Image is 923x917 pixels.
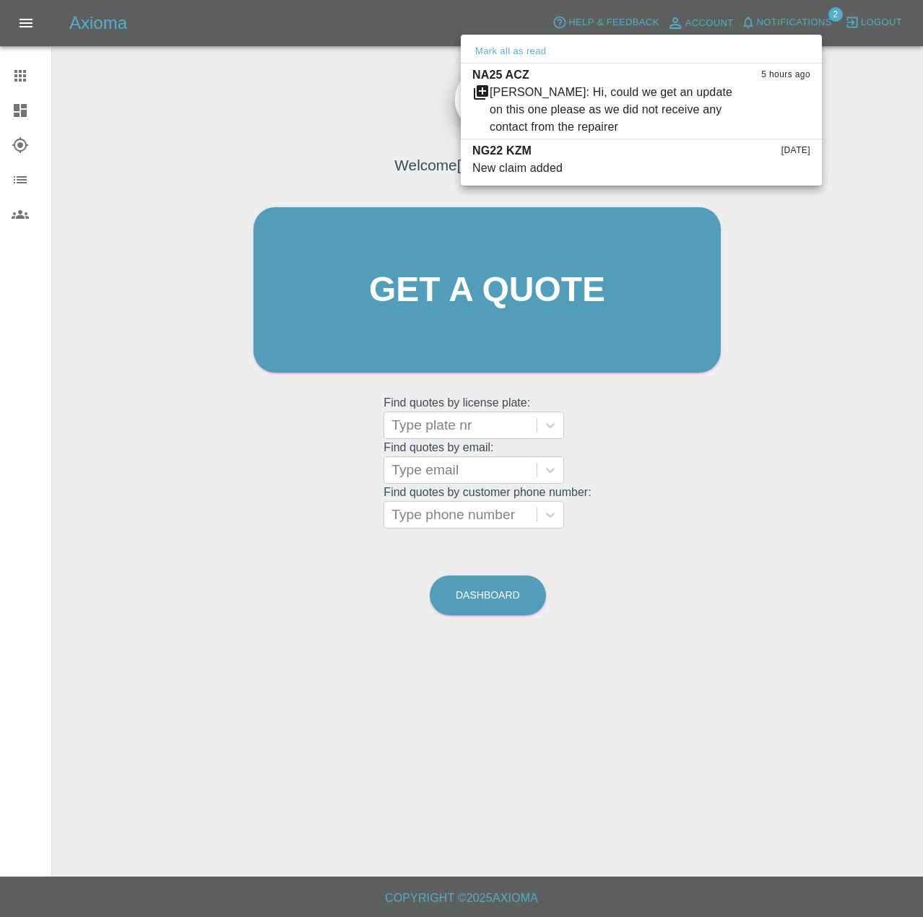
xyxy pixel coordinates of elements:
[781,144,810,158] span: [DATE]
[761,68,810,82] span: 5 hours ago
[490,84,738,136] div: [PERSON_NAME]: Hi, could we get an update on this one please as we did not receive any contact fr...
[472,43,549,60] button: Mark all as read
[472,160,563,177] div: New claim added
[472,66,529,84] p: NA25 ACZ
[472,142,532,160] p: NG22 KZM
